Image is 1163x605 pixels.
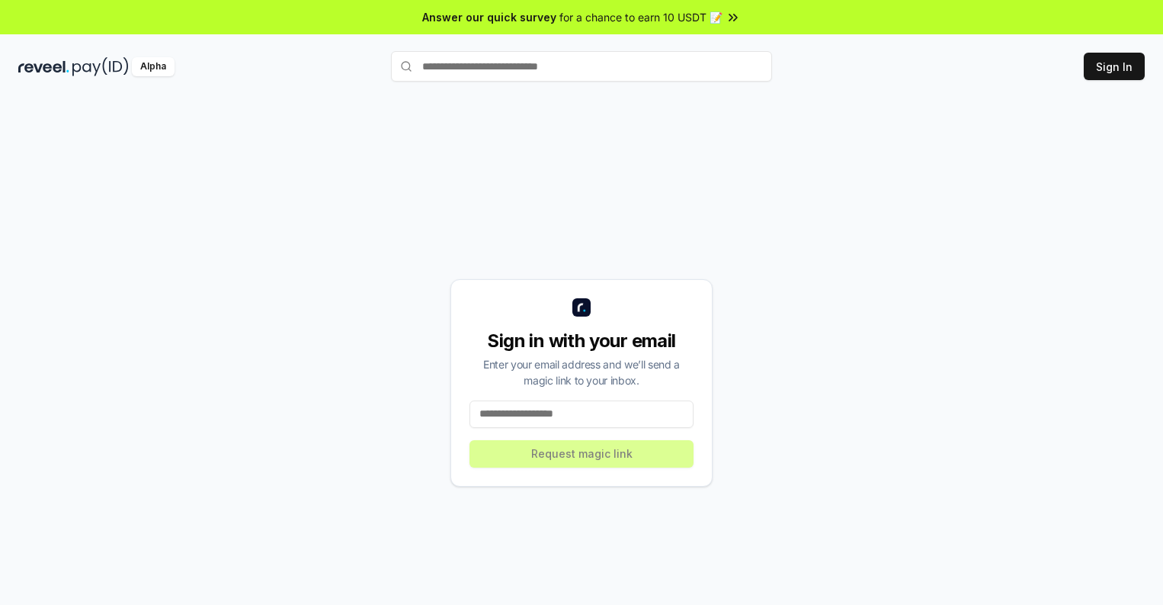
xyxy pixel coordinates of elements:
[1084,53,1145,80] button: Sign In
[559,9,722,25] span: for a chance to earn 10 USDT 📝
[469,329,694,353] div: Sign in with your email
[469,356,694,388] div: Enter your email address and we’ll send a magic link to your inbox.
[422,9,556,25] span: Answer our quick survey
[572,298,591,317] img: logo_small
[18,57,69,76] img: reveel_dark
[72,57,129,76] img: pay_id
[132,57,175,76] div: Alpha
